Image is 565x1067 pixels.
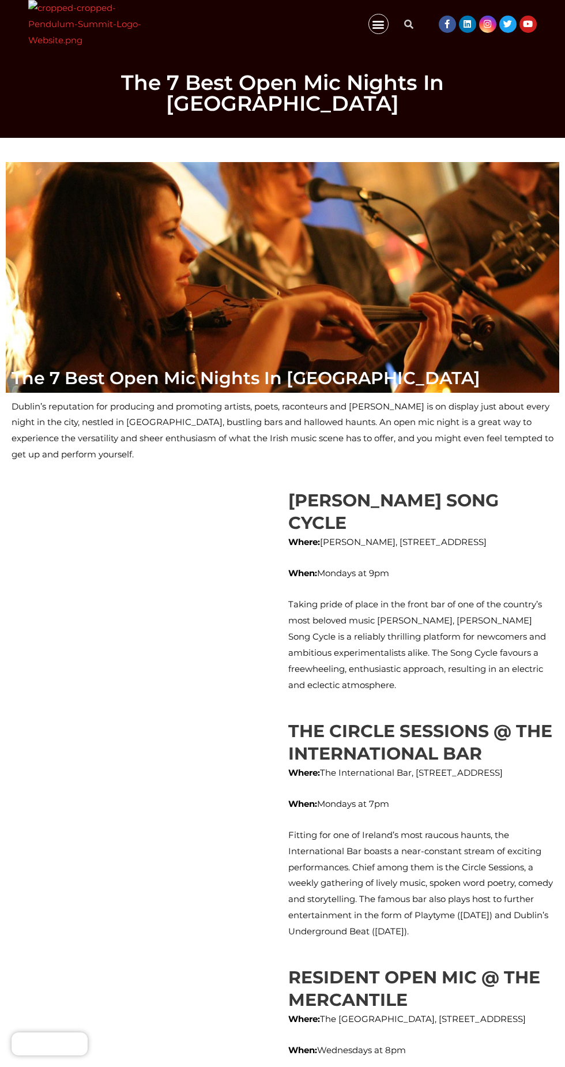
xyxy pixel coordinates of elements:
p: Mondays at 7pm [288,796,553,812]
h2: THE CIRCLE SESSIONS @ THE INTERNATIONAL BAR [288,720,553,765]
strong: Where: [288,536,320,547]
h1: The 7 Best Open Mic Nights In [GEOGRAPHIC_DATA] [6,72,559,114]
p: Mondays at 9pm [288,565,553,581]
strong: When: [288,798,317,809]
strong: Where: [288,767,320,778]
strong: When: [288,568,317,578]
p: Dublin’s reputation for producing and promoting artists, poets, raconteurs and [PERSON_NAME] is o... [12,399,553,463]
div: Search [397,13,420,36]
h2: RESIDENT OPEN MIC @ THE MERCANTILE [288,966,553,1011]
p: [PERSON_NAME], [STREET_ADDRESS] [288,534,553,550]
iframe: International Bar 23 Wicklow St, Dublin, D02 VH59, Ireland [12,720,277,950]
p: The International Bar, [STREET_ADDRESS] [288,765,553,781]
h2: [PERSON_NAME] SONG CYCLE [288,489,553,534]
strong: When: [288,1045,317,1055]
iframe: 25 Wexford St, Portobello, Dublin 2, D02 H527, Ireland [12,489,277,662]
strong: Where: [288,1013,320,1024]
h2: The 7 Best Open Mic Nights In [GEOGRAPHIC_DATA] [12,370,553,387]
p: Fitting for one of Ireland’s most raucous haunts, the International Bar boasts a near-constant st... [288,827,553,940]
p: Taking pride of place in the front bar of one of the country’s most beloved music [PERSON_NAME], ... [288,596,553,693]
p: Wednesdays at 8pm [288,1042,553,1058]
iframe: Brevo live chat [12,1032,88,1055]
p: The [GEOGRAPHIC_DATA], [STREET_ADDRESS] [288,1011,553,1027]
div: Menu Toggle [368,14,389,34]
